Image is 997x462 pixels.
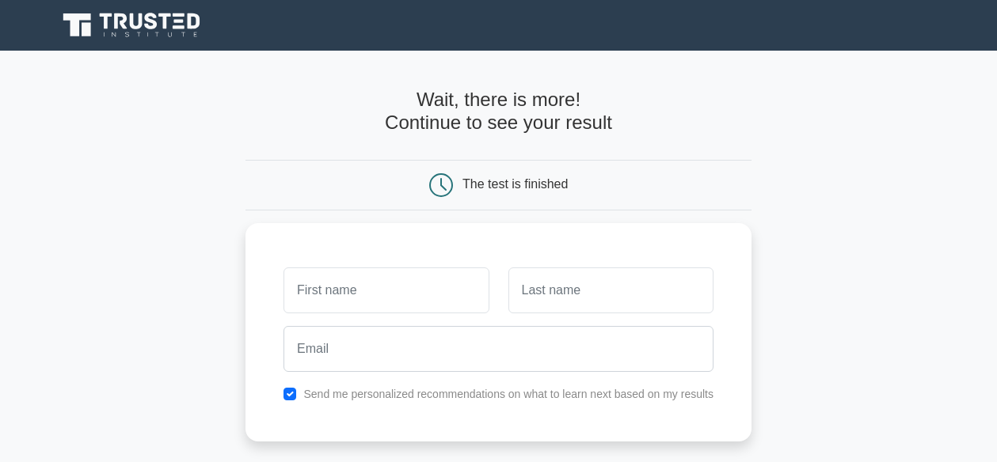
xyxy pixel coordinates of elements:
[303,388,714,400] label: Send me personalized recommendations on what to learn next based on my results
[462,177,568,191] div: The test is finished
[508,267,714,313] input: Last name
[283,326,714,372] input: Email
[245,89,752,134] h4: Wait, there is more! Continue to see your result
[283,267,489,313] input: First name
